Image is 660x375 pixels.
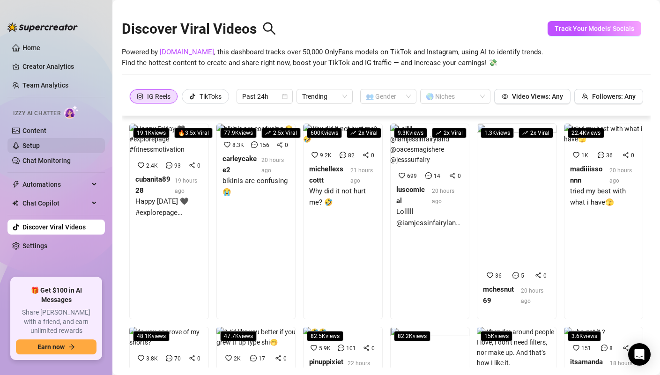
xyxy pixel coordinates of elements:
img: Chat Copilot [12,200,18,206]
span: 20 hours ago [261,157,284,174]
span: share-alt [535,272,541,279]
span: 47.7K views [220,331,257,341]
h2: Discover Viral Videos [122,20,276,38]
span: message [166,162,172,169]
span: heart [138,162,144,169]
span: 0 [285,142,288,148]
span: 🎁 Get $100 in AI Messages [16,286,96,304]
span: message [338,345,344,351]
span: rise [350,130,356,136]
span: team [582,93,588,100]
span: message [598,152,604,158]
strong: luscomical [396,185,425,205]
span: eye [502,93,508,100]
span: 699 [407,173,417,179]
img: 🤣🤣 [303,327,326,337]
span: 2 x Viral [347,128,381,138]
span: 1K [581,152,588,159]
span: heart [311,345,317,351]
span: 9.3K views [394,128,427,138]
div: tried my best with what i have🫣 [570,186,638,208]
span: 36 [495,272,502,279]
span: heart [311,152,318,158]
span: share-alt [623,152,629,158]
span: 19 hours ago [175,177,197,194]
span: heart [573,152,579,158]
span: Track Your Models' Socials [555,25,634,32]
span: share-alt [363,345,370,351]
span: Trending [302,89,347,103]
strong: michellexscottt [309,165,343,184]
span: 93 [174,162,181,169]
span: 1.3K views [481,128,514,138]
span: thunderbolt [12,181,20,188]
span: 156 [260,142,269,148]
span: 3.8K [146,355,158,362]
button: Followers: Any [574,89,643,104]
span: 82 [348,152,355,159]
span: 2 x Viral [519,128,553,138]
span: message [512,272,519,279]
span: share-alt [189,355,195,361]
span: 77.9K views [220,128,257,138]
span: 48.1K views [133,331,170,341]
a: Content [22,127,46,134]
span: share-alt [276,141,283,148]
span: 0 [543,272,547,279]
strong: mchesnut69 [483,285,514,305]
span: 82.5K views [307,331,343,341]
span: heart [224,141,230,148]
span: 2.5 x Viral [261,128,301,138]
img: Lolllll @iamjessinfairyland @oacesmagishere @jesssurfairy [390,124,470,165]
a: 19.1Kviews🔥3.5x ViralHappy Friday 🖤 #explorepage #fitnessmotivation2.4K930cubanita892819 hours ag... [129,124,209,319]
div: TikToks [200,89,222,103]
span: rise [436,130,441,136]
span: 82.2K views [394,331,430,341]
button: Earn nowarrow-right [16,339,96,354]
span: Powered by , this dashboard tracks over 50,000 OnlyFans models on TikTok and Instagram, using AI ... [122,47,543,69]
span: share-alt [449,172,456,179]
span: Chat Copilot [22,196,89,211]
a: 77.9Kviewsrise2.5x Viralbikinis are confusing 😭8.3K1560carleycakee220 hours agobikinis are confus... [216,124,296,319]
img: tried my best with what i have🫣 [564,124,644,144]
div: Why did it not hurt me? 🤣 [309,186,377,208]
a: Team Analytics [22,81,68,89]
img: Why did it not hurt me? 🤣 [303,124,383,144]
div: Open Intercom Messenger [628,343,651,366]
div: Happy [DATE] 🖤 #explorepage #fitnessmotivation [135,196,203,218]
span: heart [225,355,232,361]
span: search [262,22,276,36]
img: When I’m around people I love, I don’t need filters, nor make up. And that’s how I like it. [477,327,556,368]
a: Creator Analytics [22,59,97,74]
span: 151 [581,345,591,352]
img: & I’d like you better if you grew tf up type shi🤭 [216,327,296,347]
span: 2K [234,355,241,362]
img: who got it ? [564,327,605,337]
span: message [425,172,432,179]
span: 0 [197,355,200,362]
span: 5 [521,272,524,279]
a: Home [22,44,40,51]
span: 600K views [307,128,342,138]
span: Video Views: Any [512,93,563,100]
span: 0 [371,152,374,159]
strong: cubanita8928 [135,175,171,195]
span: 0 [197,162,200,169]
span: calendar [282,94,288,99]
div: bikinis are confusing 😭 [222,176,290,198]
span: 15K views [481,331,512,341]
span: 0 [458,173,461,179]
span: 17 [259,355,265,362]
span: 22.4K views [568,128,604,138]
img: do you approve of my shorts? [129,327,209,347]
span: Automations [22,177,89,192]
span: Share [PERSON_NAME] with a friend, and earn unlimited rewards [16,308,96,336]
span: message [166,355,172,361]
span: Past 24h [242,89,287,103]
a: Setup [22,142,40,149]
span: share-alt [623,345,629,351]
span: 21 hours ago [350,167,373,184]
span: 14 [434,173,440,179]
span: share-alt [275,355,282,361]
span: 5.9K [319,345,331,352]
